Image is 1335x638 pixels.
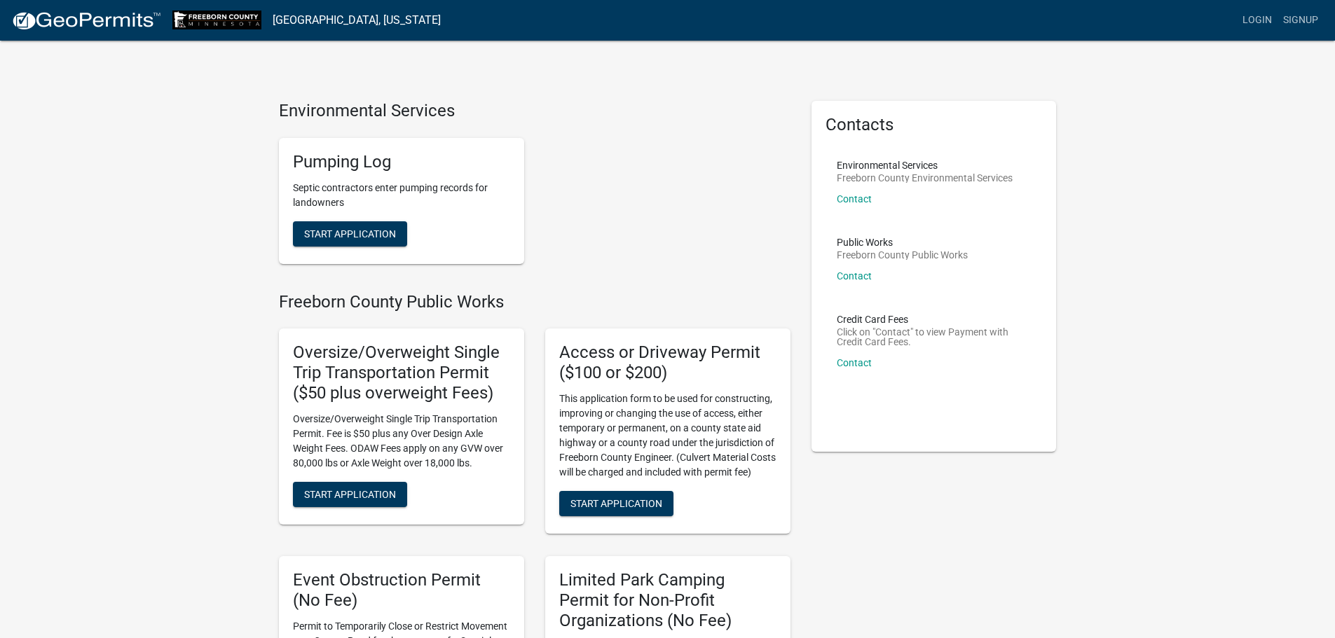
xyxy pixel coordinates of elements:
[837,357,872,368] a: Contact
[304,228,396,239] span: Start Application
[304,488,396,499] span: Start Application
[837,250,968,260] p: Freeborn County Public Works
[837,327,1032,347] p: Click on "Contact" to view Payment with Credit Card Fees.
[293,482,407,507] button: Start Application
[837,314,1032,324] p: Credit Card Fees
[837,160,1013,170] p: Environmental Services
[1278,7,1324,34] a: Signup
[279,101,790,121] h4: Environmental Services
[559,391,776,480] p: This application form to be used for constructing, improving or changing the use of access, eithe...
[172,11,261,29] img: Freeborn County, Minnesota
[837,193,872,204] a: Contact
[559,570,776,630] h5: Limited Park Camping Permit for Non-Profit Organizations (No Fee)
[559,491,673,516] button: Start Application
[570,497,662,508] span: Start Application
[837,173,1013,183] p: Freeborn County Environmental Services
[559,342,776,383] h5: Access or Driveway Permit ($100 or $200)
[1237,7,1278,34] a: Login
[837,237,968,247] p: Public Works
[293,181,510,210] p: Septic contractors enter pumping records for landowners
[837,270,872,282] a: Contact
[826,115,1043,135] h5: Contacts
[293,221,407,247] button: Start Application
[293,412,510,471] p: Oversize/Overweight Single Trip Transportation Permit. Fee is $50 plus any Over Design Axle Weigh...
[293,342,510,403] h5: Oversize/Overweight Single Trip Transportation Permit ($50 plus overweight Fees)
[293,152,510,172] h5: Pumping Log
[293,570,510,611] h5: Event Obstruction Permit (No Fee)
[279,292,790,312] h4: Freeborn County Public Works
[273,8,441,32] a: [GEOGRAPHIC_DATA], [US_STATE]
